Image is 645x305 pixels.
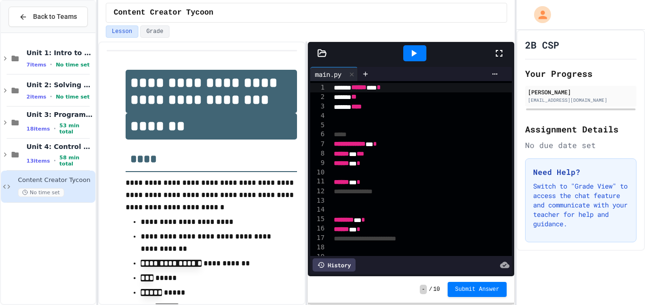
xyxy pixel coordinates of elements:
button: Grade [140,25,170,38]
div: No due date set [525,140,637,151]
span: No time set [56,62,90,68]
span: Unit 3: Programming with Python [26,110,93,119]
button: Lesson [106,25,138,38]
div: 18 [310,243,326,252]
div: [PERSON_NAME] [528,88,634,96]
h2: Assignment Details [525,123,637,136]
div: 4 [310,111,326,121]
div: 9 [310,158,326,168]
button: Back to Teams [8,7,88,27]
div: 11 [310,177,326,186]
span: Submit Answer [455,286,500,293]
span: Content Creator Tycoon [114,7,213,18]
div: 2 [310,92,326,102]
h1: 2B CSP [525,38,559,51]
div: main.py [310,69,346,79]
div: 16 [310,224,326,233]
iframe: chat widget [567,226,636,266]
div: [EMAIL_ADDRESS][DOMAIN_NAME] [528,97,634,104]
div: 6 [310,130,326,139]
span: 10 [433,286,440,293]
div: 19 [310,252,326,262]
div: My Account [524,4,553,25]
span: / [429,286,432,293]
iframe: chat widget [605,267,636,296]
span: Unit 4: Control Structures [26,142,93,151]
div: 10 [310,168,326,177]
span: 58 min total [59,155,93,167]
span: • [50,61,52,68]
div: 12 [310,187,326,196]
div: 8 [310,149,326,158]
span: 13 items [26,158,50,164]
span: Unit 2: Solving Problems in Computer Science [26,81,93,89]
span: No time set [56,94,90,100]
span: - [420,285,427,294]
h3: Need Help? [533,166,628,178]
div: 7 [310,140,326,149]
span: No time set [18,188,64,197]
span: 2 items [26,94,46,100]
h2: Your Progress [525,67,637,80]
div: 13 [310,196,326,206]
span: Unit 1: Intro to Computer Science [26,49,93,57]
span: 53 min total [59,123,93,135]
button: Submit Answer [448,282,507,297]
span: • [50,93,52,100]
span: Content Creator Tycoon [18,176,93,184]
div: 3 [310,102,326,111]
div: 5 [310,121,326,130]
p: Switch to "Grade View" to access the chat feature and communicate with your teacher for help and ... [533,181,628,229]
span: 7 items [26,62,46,68]
span: • [54,157,56,165]
div: History [313,258,356,272]
span: 18 items [26,126,50,132]
span: • [54,125,56,132]
div: 1 [310,83,326,92]
span: Back to Teams [33,12,77,22]
div: 15 [310,214,326,224]
div: main.py [310,67,358,81]
div: 17 [310,233,326,243]
div: 14 [310,205,326,214]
